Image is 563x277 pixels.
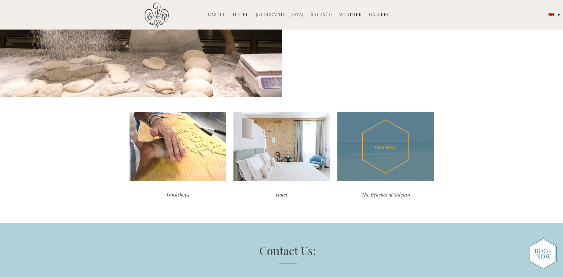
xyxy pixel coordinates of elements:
[311,11,332,18] a: Salento
[130,181,226,208] div: Workshops
[233,11,249,18] a: Hotel
[256,11,304,18] a: [GEOGRAPHIC_DATA]
[549,13,554,16] img: English
[339,11,362,18] a: Weather
[530,238,557,269] img: new-booknow.png
[145,2,169,28] img: Castello di Ugento
[337,112,434,208] a: read more The Beaches of Salento
[130,112,226,208] a: Workshops
[369,11,389,18] a: Gallery
[337,181,434,208] div: The Beaches of Salento
[233,112,330,208] a: Hotel
[337,112,434,181] div: read more
[151,243,425,263] h3: Contact Us:
[208,11,226,18] a: Castle
[233,181,330,208] div: Hotel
